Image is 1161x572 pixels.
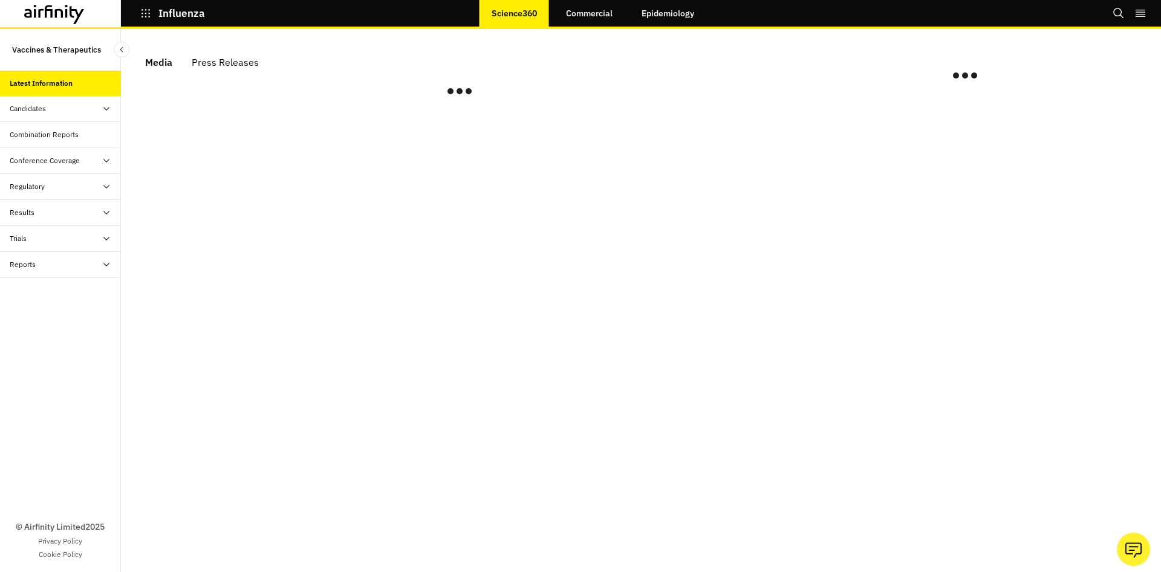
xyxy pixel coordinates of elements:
[12,39,101,61] p: Vaccines & Therapeutics
[10,181,45,192] div: Regulatory
[10,129,79,140] div: Combination Reports
[145,53,172,71] div: Media
[492,8,537,18] p: Science360
[158,8,205,19] p: Influenza
[10,103,46,114] div: Candidates
[192,53,259,71] div: Press Releases
[140,3,205,24] button: Influenza
[10,207,34,218] div: Results
[1117,533,1150,566] button: Ask our analysts
[38,536,82,547] a: Privacy Policy
[1113,3,1125,24] button: Search
[16,521,105,533] p: © Airfinity Limited 2025
[39,549,82,560] a: Cookie Policy
[114,42,129,57] button: Close Sidebar
[10,78,73,89] div: Latest Information
[10,233,27,244] div: Trials
[10,259,36,270] div: Reports
[10,155,80,166] div: Conference Coverage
